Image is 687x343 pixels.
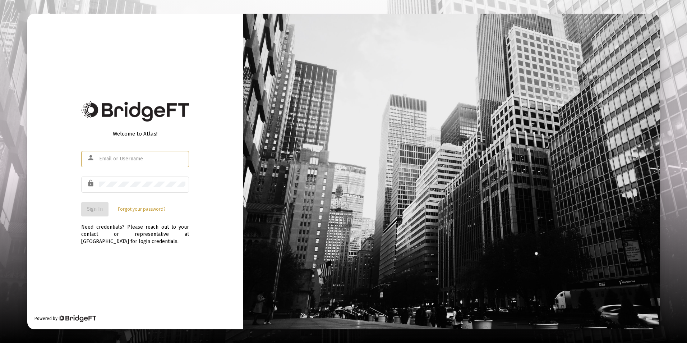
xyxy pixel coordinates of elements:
[81,130,189,137] div: Welcome to Atlas!
[87,179,96,188] mat-icon: lock
[81,202,109,216] button: Sign In
[34,315,96,322] div: Powered by
[118,206,165,213] a: Forgot your password?
[81,101,189,122] img: Bridge Financial Technology Logo
[58,315,96,322] img: Bridge Financial Technology Logo
[99,156,185,162] input: Email or Username
[87,154,96,162] mat-icon: person
[81,216,189,245] div: Need credentials? Please reach out to your contact or representative at [GEOGRAPHIC_DATA] for log...
[87,206,103,212] span: Sign In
